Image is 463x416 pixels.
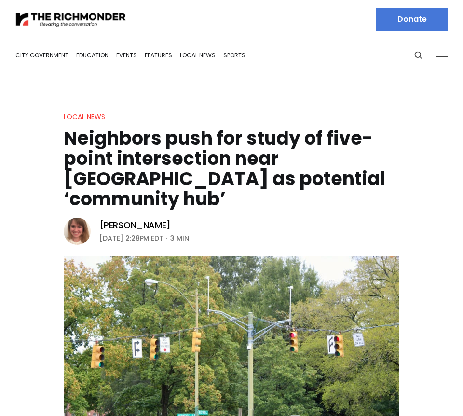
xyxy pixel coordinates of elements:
[64,128,399,209] h1: Neighbors push for study of five-point intersection near [GEOGRAPHIC_DATA] as potential ‘communit...
[64,112,105,121] a: Local News
[99,219,171,231] a: [PERSON_NAME]
[145,51,172,59] a: Features
[381,369,463,416] iframe: portal-trigger
[15,11,126,28] img: The Richmonder
[116,51,137,59] a: Events
[223,51,245,59] a: Sports
[411,48,426,63] button: Search this site
[170,232,189,244] span: 3 min
[64,218,91,245] img: Sarah Vogelsong
[15,51,68,59] a: City Government
[376,8,448,31] a: Donate
[180,51,216,59] a: Local News
[76,51,109,59] a: Education
[99,232,163,244] time: [DATE] 2:28PM EDT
